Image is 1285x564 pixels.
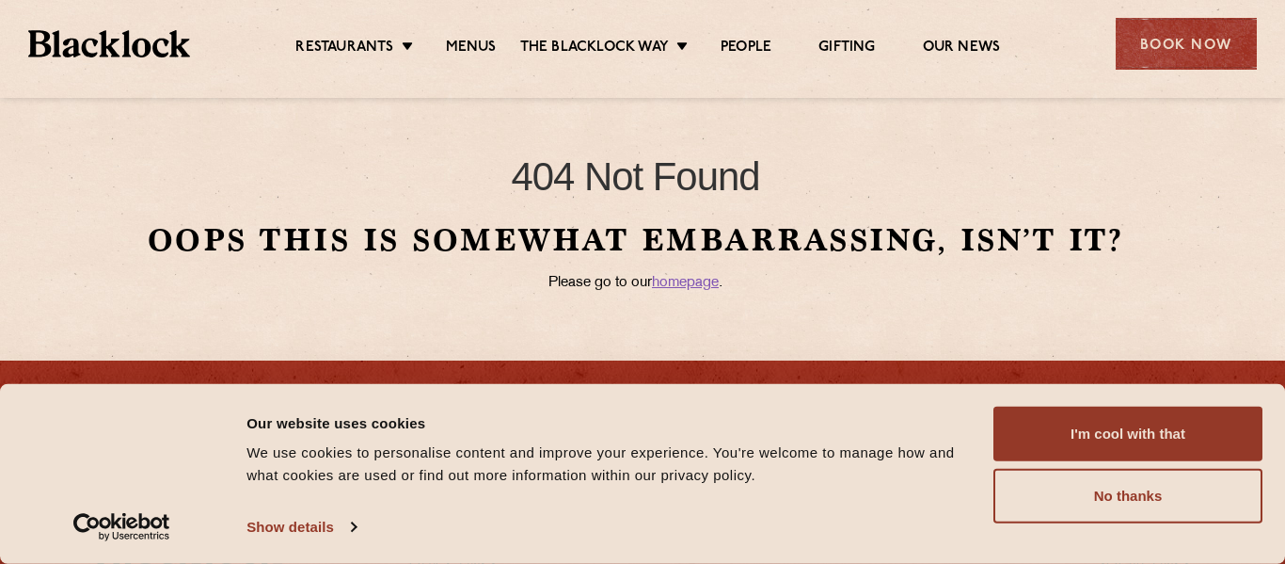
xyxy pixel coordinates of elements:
a: Show details [246,513,356,541]
a: Usercentrics Cookiebot - opens in a new window [40,513,204,541]
div: Book Now [1116,18,1257,70]
a: People [721,39,771,59]
a: Our News [923,39,1001,59]
a: The Blacklock Way [520,39,669,59]
div: Our website uses cookies [246,411,972,434]
div: We use cookies to personalise content and improve your experience. You're welcome to manage how a... [246,442,972,487]
button: No thanks [993,469,1262,524]
a: homepage [652,276,719,290]
h2: Oops this is somewhat embarrassing, isn’t it? [78,222,1192,259]
button: I'm cool with that [993,407,1262,461]
h1: 404 Not Found [78,153,1192,201]
a: Restaurants [295,39,393,59]
img: BL_Textured_Logo-footer-cropped.svg [28,30,190,57]
a: Menus [446,39,497,59]
p: Please go to our . [78,276,1192,291]
a: Gifting [818,39,875,59]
